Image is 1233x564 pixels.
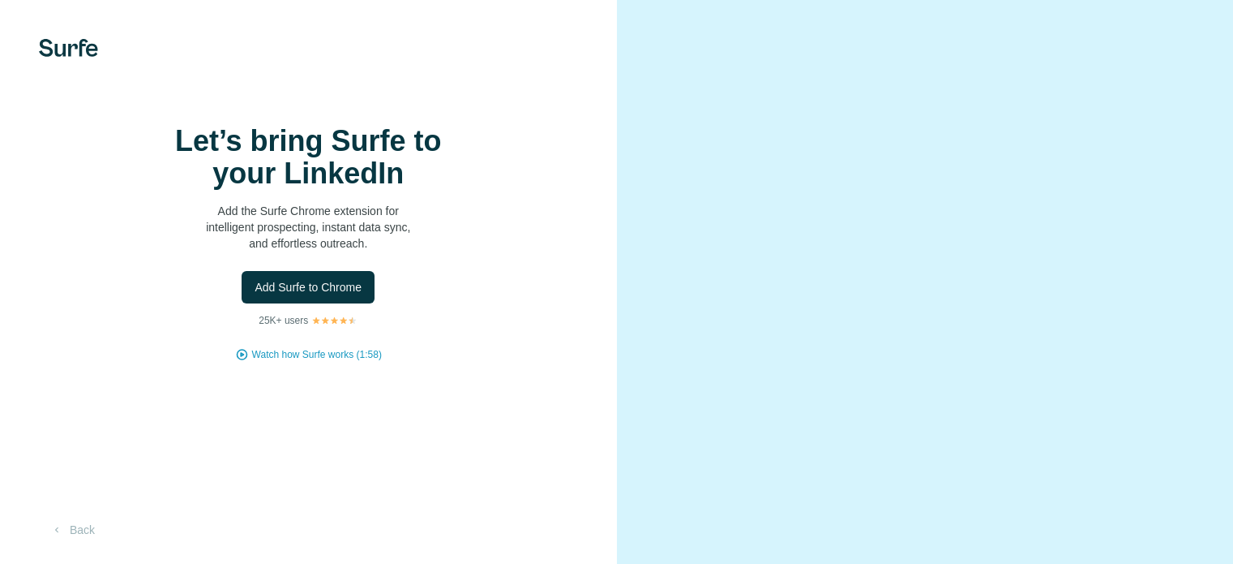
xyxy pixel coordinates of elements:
p: 25K+ users [259,313,308,328]
img: Surfe's logo [39,39,98,57]
span: Add Surfe to Chrome [255,279,362,295]
button: Back [39,515,106,545]
button: Add Surfe to Chrome [242,271,375,304]
img: Rating Stars [311,316,357,325]
p: Add the Surfe Chrome extension for intelligent prospecting, instant data sync, and effortless out... [146,203,470,252]
h1: Let’s bring Surfe to your LinkedIn [146,125,470,190]
button: Watch how Surfe works (1:58) [252,347,382,362]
